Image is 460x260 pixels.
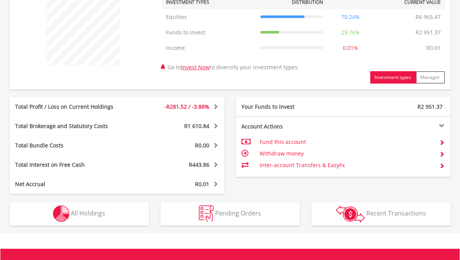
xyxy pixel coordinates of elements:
button: All Holdings [10,202,149,226]
span: Pending Orders [215,209,261,217]
td: Funds to Invest [162,25,257,40]
td: Income [162,40,257,56]
span: R0.00 [195,142,210,149]
div: Total Profit / Loss on Current Holdings [10,103,135,111]
img: pending_instructions-wht.png [199,205,214,222]
td: 0.01% [327,40,374,56]
span: R2 951.37 [418,103,443,110]
td: Inter-account Transfers & EasyFx [260,159,433,171]
span: All Holdings [71,209,106,217]
button: Investment types [370,71,416,84]
td: Withdraw money [260,148,433,159]
td: R2 951.37 [412,25,445,40]
button: Recent Transactions [311,202,451,226]
span: R1 610.84 [185,122,210,130]
div: Net Accrual [10,180,135,188]
div: Total Brokerage and Statutory Costs [10,122,135,130]
div: Total Interest on Free Cash [10,161,135,169]
span: Recent Transactions [366,209,426,217]
td: Equities [162,9,257,25]
a: Invest Now [181,63,210,71]
td: R6 965.47 [412,9,445,25]
td: 70.24% [327,9,374,25]
img: transactions-zar-wht.png [336,205,365,222]
div: Total Bundle Costs [10,142,135,149]
button: Manager [416,71,445,84]
span: R443.86 [189,161,210,168]
div: Your Funds to Invest [236,103,344,111]
span: -R281.52 / -3.88% [165,103,210,110]
td: Fund this account [260,136,433,148]
img: holdings-wht.png [53,205,70,222]
td: 29.76% [327,25,374,40]
td: R0.01 [423,40,445,56]
button: Pending Orders [161,202,300,226]
span: R0.01 [195,180,210,188]
div: Account Actions [236,123,344,130]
